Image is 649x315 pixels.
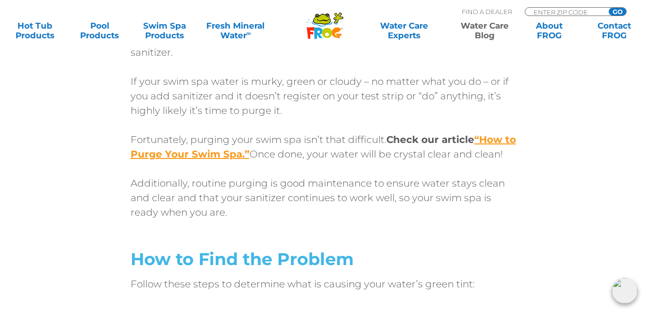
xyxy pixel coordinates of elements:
p: Additionally, routine purging is good maintenance to ensure water stays clean and clear and that ... [131,176,519,220]
a: Water CareExperts [363,21,445,40]
a: Hot TubProducts [10,21,60,40]
a: AboutFROG [524,21,575,40]
a: Swim SpaProducts [139,21,190,40]
img: openIcon [612,278,637,303]
a: PoolProducts [74,21,125,40]
a: Fresh MineralWater∞ [204,21,267,40]
sup: ∞ [247,30,251,37]
p: If your swim spa water is murky, green or cloudy – no matter what you do – or if you add sanitize... [131,74,519,118]
strong: How to Find the Problem [131,249,354,269]
a: Water CareBlog [459,21,510,40]
input: GO [609,8,626,16]
a: “How to Purge Your Swim Spa.” [131,134,516,160]
strong: Check our article [131,134,516,160]
p: Find A Dealer [462,7,512,16]
p: Fortunately, purging your swim spa isn’t that difficult. Once done, your water will be crystal cl... [131,132,519,161]
input: Zip Code Form [533,8,598,16]
p: Follow these steps to determine what is causing your water’s green tint: [131,277,519,291]
a: ContactFROG [589,21,639,40]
